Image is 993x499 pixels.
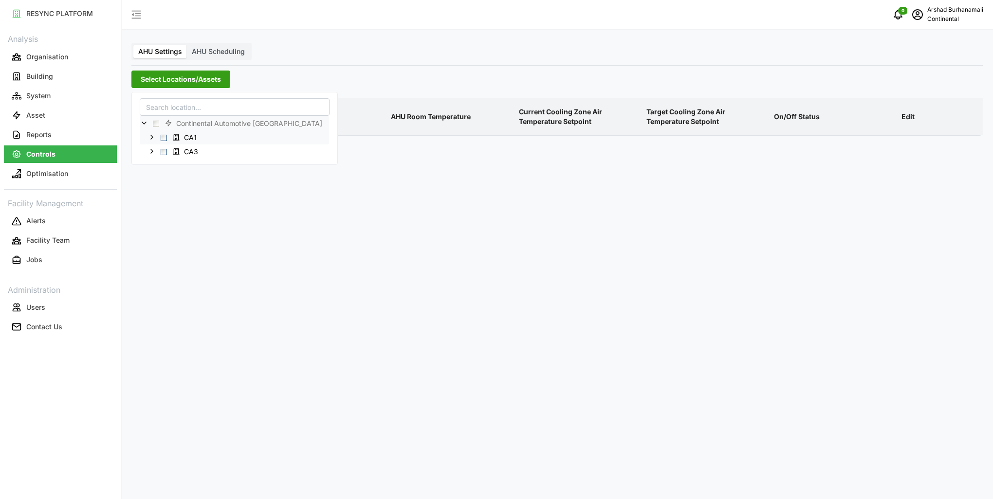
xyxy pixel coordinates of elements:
[168,131,203,143] span: CA1
[26,169,68,178] p: Optimisation
[192,47,245,55] span: AHU Scheduling
[26,9,93,18] p: RESYNC PLATFORM
[26,149,55,159] p: Controls
[4,196,117,210] p: Facility Management
[26,52,68,62] p: Organisation
[4,48,117,66] button: Organisation
[4,299,117,316] button: Users
[4,282,117,296] p: Administration
[161,134,167,141] span: Select CA1
[4,145,117,163] button: Controls
[4,106,117,125] a: Asset
[141,71,221,88] span: Select Locations/Assets
[140,98,330,116] input: Search location...
[161,117,329,129] span: Continental Automotive Singapore
[184,146,198,156] span: CA3
[26,91,51,101] p: System
[4,213,117,230] button: Alerts
[4,144,117,164] a: Controls
[184,133,197,143] span: CA1
[4,67,117,86] a: Building
[4,68,117,85] button: Building
[131,71,230,88] button: Select Locations/Assets
[4,126,117,143] button: Reports
[4,107,117,124] button: Asset
[26,216,46,226] p: Alerts
[4,251,117,269] button: Jobs
[4,298,117,317] a: Users
[4,87,117,105] button: System
[4,4,117,23] a: RESYNC PLATFORM
[131,92,338,165] div: Select Locations/Assets
[4,317,117,337] a: Contact Us
[4,31,117,45] p: Analysis
[4,125,117,144] a: Reports
[26,303,45,312] p: Users
[138,47,182,55] span: AHU Settings
[4,47,117,67] a: Organisation
[927,5,983,15] p: Arshad Burhanamali
[168,145,205,157] span: CA3
[26,235,70,245] p: Facility Team
[4,164,117,183] a: Optimisation
[26,71,53,81] p: Building
[26,322,62,332] p: Contact Us
[927,15,983,24] p: Continental
[26,110,45,120] p: Asset
[176,119,322,128] span: Continental Automotive [GEOGRAPHIC_DATA]
[4,86,117,106] a: System
[4,250,117,270] a: Jobs
[4,318,117,336] button: Contact Us
[772,104,896,129] p: On/Off Status
[161,148,167,155] span: Select CA3
[389,104,513,129] p: AHU Room Temperature
[4,231,117,250] a: Facility Team
[4,5,117,22] button: RESYNC PLATFORM
[888,5,908,24] button: notifications
[644,99,768,135] p: Target Cooling Zone Air Temperature Setpoint
[26,255,42,265] p: Jobs
[4,232,117,249] button: Facility Team
[901,7,904,14] span: 0
[4,212,117,231] a: Alerts
[908,5,927,24] button: schedule
[900,104,981,129] p: Edit
[26,130,52,140] p: Reports
[4,165,117,182] button: Optimisation
[153,120,159,126] span: Select Continental Automotive Singapore
[517,99,641,135] p: Current Cooling Zone Air Temperature Setpoint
